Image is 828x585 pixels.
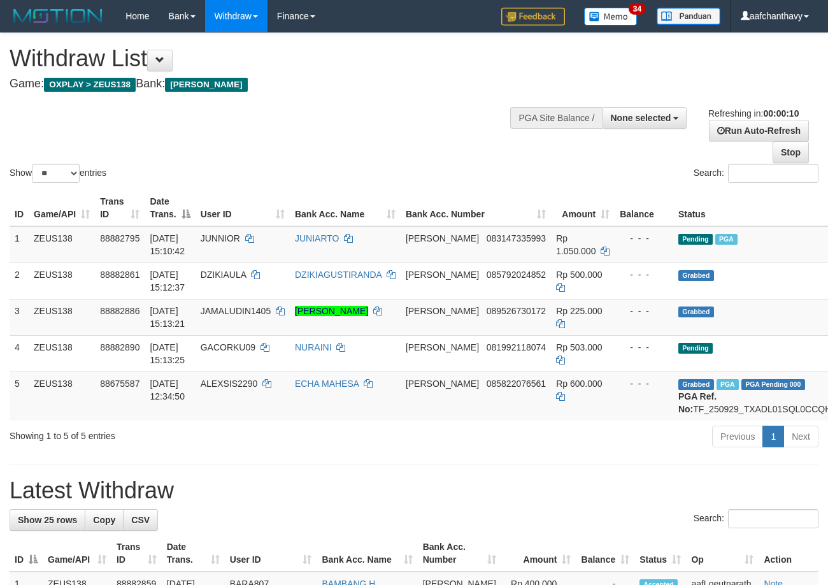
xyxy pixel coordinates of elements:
span: 34 [629,3,646,15]
span: Copy 085792024852 to clipboard [487,270,546,280]
span: [DATE] 15:12:37 [150,270,185,292]
th: Date Trans.: activate to sort column ascending [162,535,225,572]
th: Bank Acc. Number: activate to sort column ascending [418,535,501,572]
span: 88882861 [100,270,139,280]
td: 3 [10,299,29,335]
div: - - - [620,305,668,317]
span: [DATE] 15:13:25 [150,342,185,365]
span: Refreshing in: [708,108,799,119]
th: Game/API: activate to sort column ascending [29,190,95,226]
div: - - - [620,232,668,245]
span: [PERSON_NAME] [406,379,479,389]
span: JUNNIOR [201,233,240,243]
a: Next [783,426,818,447]
span: Copy 083147335993 to clipboard [487,233,546,243]
span: None selected [611,113,671,123]
span: [DATE] 15:10:42 [150,233,185,256]
span: Marked by aafanarl [715,234,738,245]
span: Rp 225.000 [556,306,602,316]
span: Marked by aafpengsreynich [717,379,739,390]
h1: Latest Withdraw [10,478,818,503]
span: DZIKIAULA [201,270,246,280]
td: 4 [10,335,29,372]
label: Search: [694,164,818,183]
td: ZEUS138 [29,226,95,263]
th: Balance: activate to sort column ascending [576,535,634,572]
a: DZIKIAGUSTIRANDA [295,270,382,280]
span: [PERSON_NAME] [406,342,479,352]
span: JAMALUDIN1405 [201,306,271,316]
span: Rp 600.000 [556,379,602,389]
th: Amount: activate to sort column ascending [551,190,615,226]
a: CSV [123,509,158,531]
span: 88675587 [100,379,139,389]
span: Rp 503.000 [556,342,602,352]
span: Copy [93,515,115,525]
a: 1 [762,426,784,447]
th: Bank Acc. Name: activate to sort column ascending [290,190,401,226]
a: JUNIARTO [295,233,339,243]
a: Show 25 rows [10,509,85,531]
span: 88882890 [100,342,139,352]
span: Show 25 rows [18,515,77,525]
img: panduan.png [657,8,720,25]
img: Feedback.jpg [501,8,565,25]
span: 88882795 [100,233,139,243]
span: 88882886 [100,306,139,316]
td: ZEUS138 [29,335,95,372]
span: Grabbed [678,307,714,317]
h4: Game: Bank: [10,78,539,90]
a: ECHA MAHESA [295,379,359,389]
th: Action [759,535,818,572]
span: Pending [678,234,713,245]
th: Balance [615,190,673,226]
input: Search: [728,164,818,183]
span: [PERSON_NAME] [406,306,479,316]
div: Showing 1 to 5 of 5 entries [10,424,336,442]
span: ALEXSIS2290 [201,379,258,389]
th: User ID: activate to sort column ascending [225,535,317,572]
th: User ID: activate to sort column ascending [196,190,290,226]
select: Showentries [32,164,80,183]
th: Bank Acc. Name: activate to sort column ascending [317,535,417,572]
div: - - - [620,377,668,390]
td: 2 [10,263,29,299]
strong: 00:00:10 [763,108,799,119]
span: OXPLAY > ZEUS138 [44,78,136,92]
td: ZEUS138 [29,263,95,299]
label: Show entries [10,164,106,183]
button: None selected [603,107,687,129]
th: Trans ID: activate to sort column ascending [95,190,145,226]
span: [PERSON_NAME] [165,78,247,92]
td: 1 [10,226,29,263]
span: CSV [131,515,150,525]
a: Previous [712,426,763,447]
h1: Withdraw List [10,46,539,71]
td: 5 [10,372,29,421]
th: Trans ID: activate to sort column ascending [111,535,162,572]
a: Stop [773,141,809,163]
th: ID [10,190,29,226]
span: [PERSON_NAME] [406,270,479,280]
input: Search: [728,509,818,528]
th: Date Trans.: activate to sort column descending [145,190,195,226]
label: Search: [694,509,818,528]
a: [PERSON_NAME] [295,306,368,316]
span: Copy 085822076561 to clipboard [487,379,546,389]
span: Copy 081992118074 to clipboard [487,342,546,352]
th: Game/API: activate to sort column ascending [43,535,111,572]
b: PGA Ref. No: [678,391,717,414]
span: Grabbed [678,379,714,390]
th: Op: activate to sort column ascending [686,535,759,572]
div: - - - [620,268,668,281]
th: Bank Acc. Number: activate to sort column ascending [401,190,551,226]
td: ZEUS138 [29,299,95,335]
th: Status: activate to sort column ascending [634,535,686,572]
img: MOTION_logo.png [10,6,106,25]
span: [DATE] 12:34:50 [150,379,185,401]
span: GACORKU09 [201,342,255,352]
img: Button%20Memo.svg [584,8,638,25]
th: Amount: activate to sort column ascending [501,535,576,572]
span: Pending [678,343,713,354]
th: ID: activate to sort column descending [10,535,43,572]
